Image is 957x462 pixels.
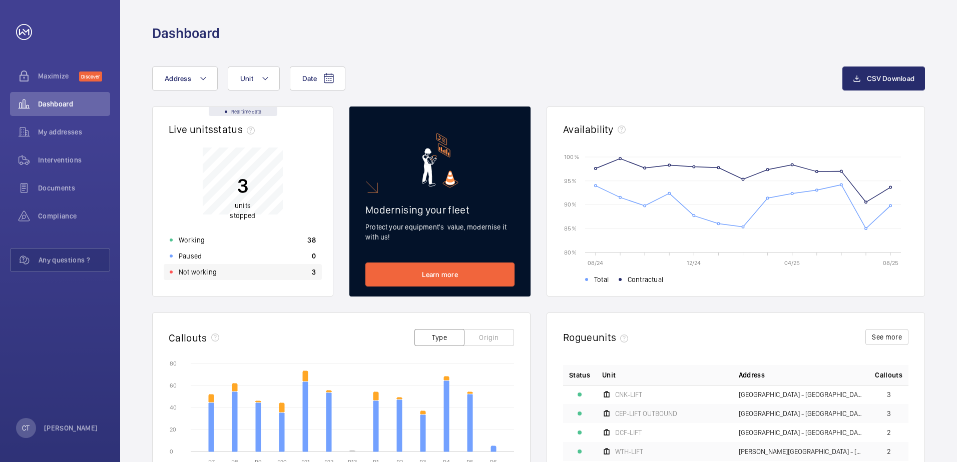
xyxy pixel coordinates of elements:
[44,423,98,433] p: [PERSON_NAME]
[152,24,220,42] h1: Dashboard
[152,66,218,90] button: Address
[302,74,317,82] span: Date
[165,74,191,82] span: Address
[875,370,902,380] span: Callouts
[38,155,110,165] span: Interventions
[213,123,259,135] span: status
[38,127,110,137] span: My addresses
[739,429,863,436] span: [GEOGRAPHIC_DATA] - [GEOGRAPHIC_DATA],
[615,391,642,398] span: CNK-LIFT
[230,173,255,198] p: 3
[867,74,914,82] span: CSV Download
[687,259,701,266] text: 12/24
[365,262,515,286] a: Learn more
[209,107,277,116] div: Real time data
[564,201,577,208] text: 90 %
[312,251,316,261] p: 0
[564,153,579,160] text: 100 %
[240,74,253,82] span: Unit
[887,410,891,417] span: 3
[615,448,643,455] span: WTH-LIFT
[887,391,891,398] span: 3
[887,448,891,455] span: 2
[564,225,577,232] text: 85 %
[38,99,110,109] span: Dashboard
[170,448,173,455] text: 0
[38,211,110,221] span: Compliance
[593,331,633,343] span: units
[169,331,207,344] h2: Callouts
[414,329,464,346] button: Type
[365,203,515,216] h2: Modernising your fleet
[312,267,316,277] p: 3
[79,71,102,81] span: Discover
[739,410,863,417] span: [GEOGRAPHIC_DATA] - [GEOGRAPHIC_DATA],
[602,370,616,380] span: Unit
[615,410,677,417] span: CEP-LIFT OUTBOUND
[615,429,642,436] span: DCF-LIFT
[594,274,609,284] span: Total
[628,274,663,284] span: Contractual
[887,429,891,436] span: 2
[569,370,590,380] p: Status
[38,71,79,81] span: Maximize
[739,391,863,398] span: [GEOGRAPHIC_DATA] - [GEOGRAPHIC_DATA],
[739,448,863,455] span: [PERSON_NAME][GEOGRAPHIC_DATA] - [PERSON_NAME][GEOGRAPHIC_DATA],
[307,235,316,245] p: 38
[22,423,30,433] p: CT
[563,331,632,343] h2: Rogue
[865,329,908,345] button: See more
[564,248,577,255] text: 80 %
[228,66,280,90] button: Unit
[784,259,800,266] text: 04/25
[464,329,514,346] button: Origin
[170,404,177,411] text: 40
[179,251,202,261] p: Paused
[38,183,110,193] span: Documents
[739,370,765,380] span: Address
[290,66,345,90] button: Date
[842,66,925,90] button: CSV Download
[170,382,177,389] text: 60
[883,259,898,266] text: 08/25
[230,211,255,219] span: stopped
[563,123,614,135] h2: Availability
[588,259,603,266] text: 08/24
[39,255,110,265] span: Any questions ?
[169,123,259,135] h2: Live units
[170,360,177,367] text: 80
[564,177,577,184] text: 95 %
[365,222,515,242] p: Protect your equipment's value, modernise it with us!
[170,426,176,433] text: 20
[422,133,458,187] img: marketing-card.svg
[179,235,205,245] p: Working
[230,200,255,220] p: units
[179,267,217,277] p: Not working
